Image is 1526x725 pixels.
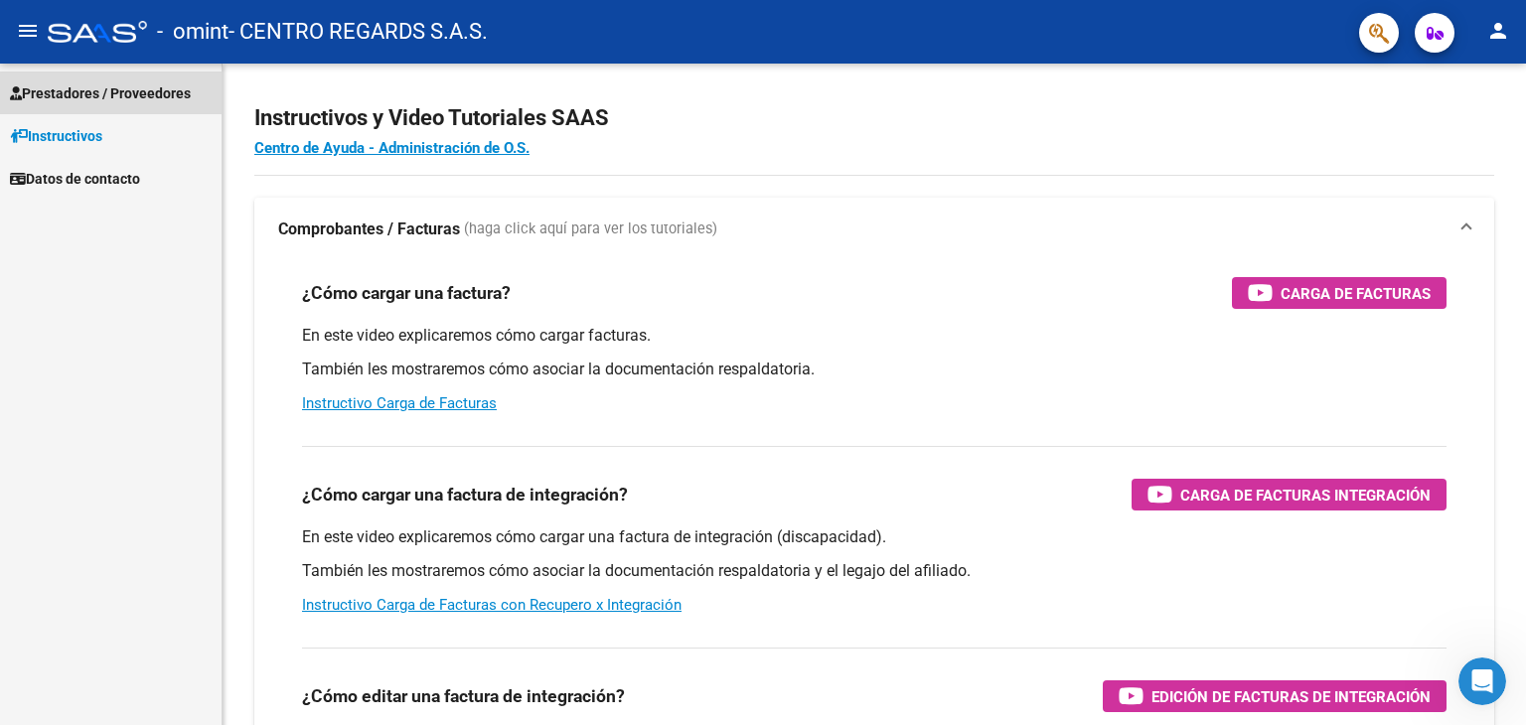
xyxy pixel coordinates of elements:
[302,560,1447,582] p: También les mostraremos cómo asociar la documentación respaldatoria y el legajo del afiliado.
[302,359,1447,380] p: También les mostraremos cómo asociar la documentación respaldatoria.
[1458,657,1506,705] iframe: Intercom live chat
[16,19,40,43] mat-icon: menu
[302,279,511,307] h3: ¿Cómo cargar una factura?
[1103,680,1447,712] button: Edición de Facturas de integración
[302,596,682,614] a: Instructivo Carga de Facturas con Recupero x Integración
[10,168,140,190] span: Datos de contacto
[229,10,488,54] span: - CENTRO REGARDS S.A.S.
[1180,483,1431,507] span: Carga de Facturas Integración
[302,325,1447,347] p: En este video explicaremos cómo cargar facturas.
[302,394,497,412] a: Instructivo Carga de Facturas
[254,198,1494,261] mat-expansion-panel-header: Comprobantes / Facturas (haga click aquí para ver los tutoriales)
[1151,684,1431,709] span: Edición de Facturas de integración
[302,526,1447,548] p: En este video explicaremos cómo cargar una factura de integración (discapacidad).
[10,125,102,147] span: Instructivos
[1232,277,1447,309] button: Carga de Facturas
[157,10,229,54] span: - omint
[464,218,717,240] span: (haga click aquí para ver los tutoriales)
[254,99,1494,137] h2: Instructivos y Video Tutoriales SAAS
[302,682,625,710] h3: ¿Cómo editar una factura de integración?
[278,218,460,240] strong: Comprobantes / Facturas
[1486,19,1510,43] mat-icon: person
[1281,281,1431,306] span: Carga de Facturas
[10,82,191,104] span: Prestadores / Proveedores
[1132,479,1447,510] button: Carga de Facturas Integración
[302,481,628,508] h3: ¿Cómo cargar una factura de integración?
[254,139,530,157] a: Centro de Ayuda - Administración de O.S.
